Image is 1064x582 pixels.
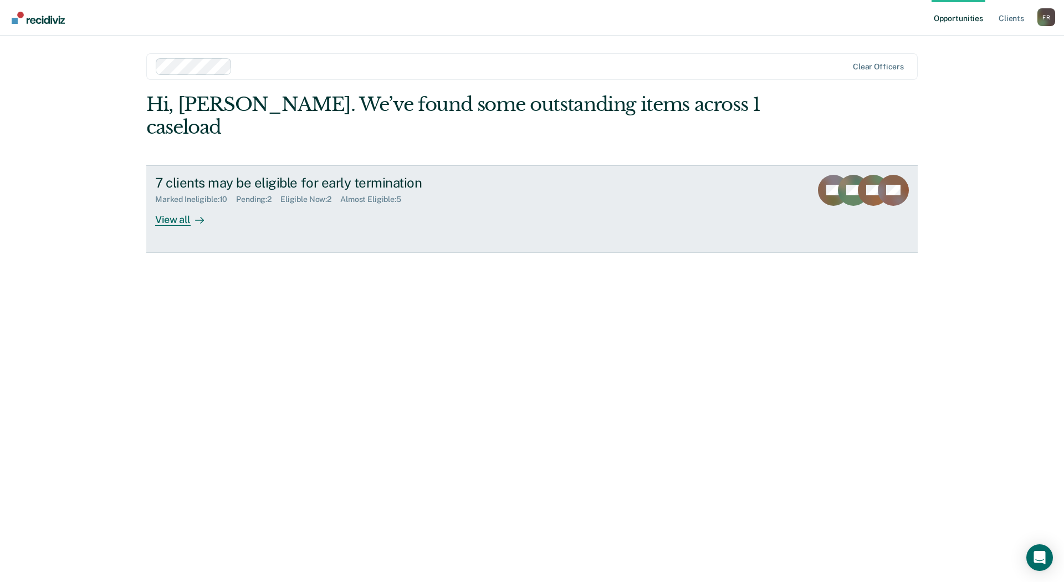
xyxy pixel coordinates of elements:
div: 7 clients may be eligible for early termination [155,175,544,191]
div: Eligible Now : 2 [280,195,340,204]
a: 7 clients may be eligible for early terminationMarked Ineligible:10Pending:2Eligible Now:2Almost ... [146,165,918,253]
div: Clear officers [853,62,904,72]
img: Recidiviz [12,12,65,24]
div: Hi, [PERSON_NAME]. We’ve found some outstanding items across 1 caseload [146,93,764,139]
div: View all [155,204,217,226]
div: Pending : 2 [236,195,280,204]
div: F R [1037,8,1055,26]
div: Marked Ineligible : 10 [155,195,236,204]
div: Almost Eligible : 5 [340,195,410,204]
div: Open Intercom Messenger [1026,544,1053,571]
button: Profile dropdown button [1037,8,1055,26]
